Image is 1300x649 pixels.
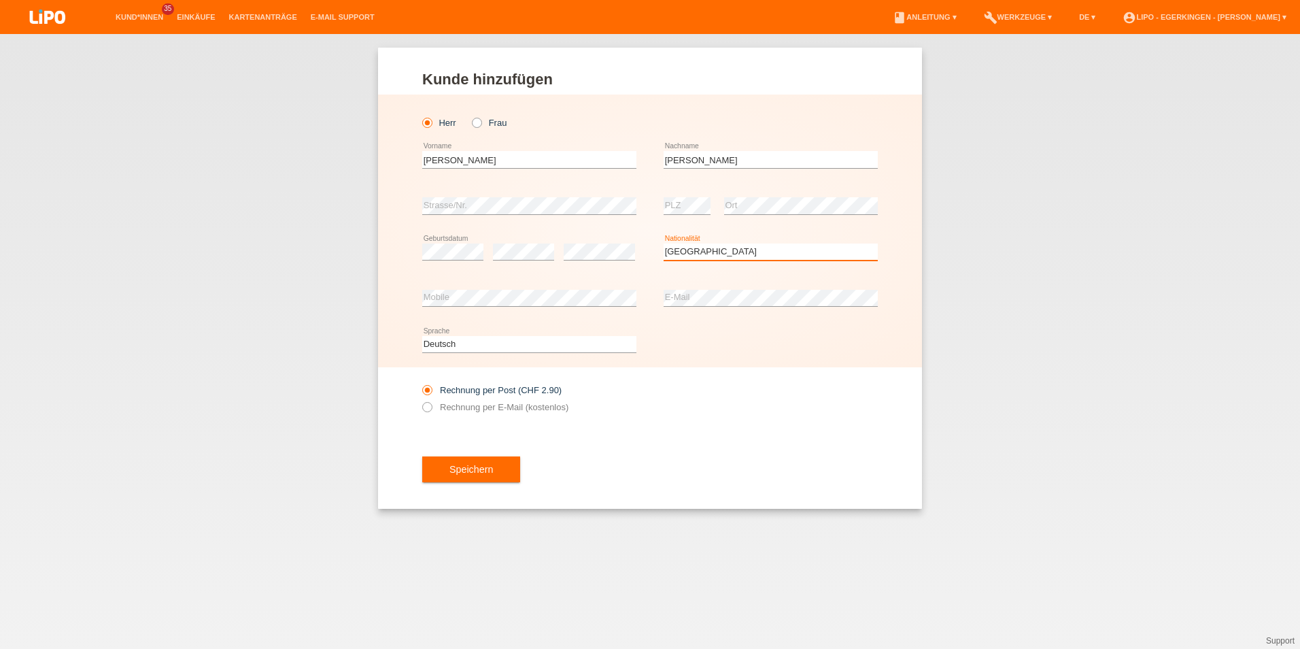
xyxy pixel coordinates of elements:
a: LIPO pay [14,28,82,38]
input: Herr [422,118,431,127]
button: Speichern [422,456,520,482]
a: Einkäufe [170,13,222,21]
a: bookAnleitung ▾ [886,13,963,21]
a: buildWerkzeuge ▾ [977,13,1059,21]
input: Rechnung per Post (CHF 2.90) [422,385,431,402]
label: Frau [472,118,507,128]
a: Kartenanträge [222,13,304,21]
a: E-Mail Support [304,13,381,21]
a: Kund*innen [109,13,170,21]
i: account_circle [1123,11,1136,24]
i: book [893,11,906,24]
span: Speichern [449,464,493,475]
input: Frau [472,118,481,127]
a: account_circleLIPO - Egerkingen - [PERSON_NAME] ▾ [1116,13,1293,21]
label: Rechnung per Post (CHF 2.90) [422,385,562,395]
a: Support [1266,636,1295,646]
span: 35 [162,3,174,15]
label: Herr [422,118,456,128]
a: DE ▾ [1072,13,1102,21]
label: Rechnung per E-Mail (kostenlos) [422,402,568,412]
h1: Kunde hinzufügen [422,71,878,88]
i: build [984,11,997,24]
input: Rechnung per E-Mail (kostenlos) [422,402,431,419]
